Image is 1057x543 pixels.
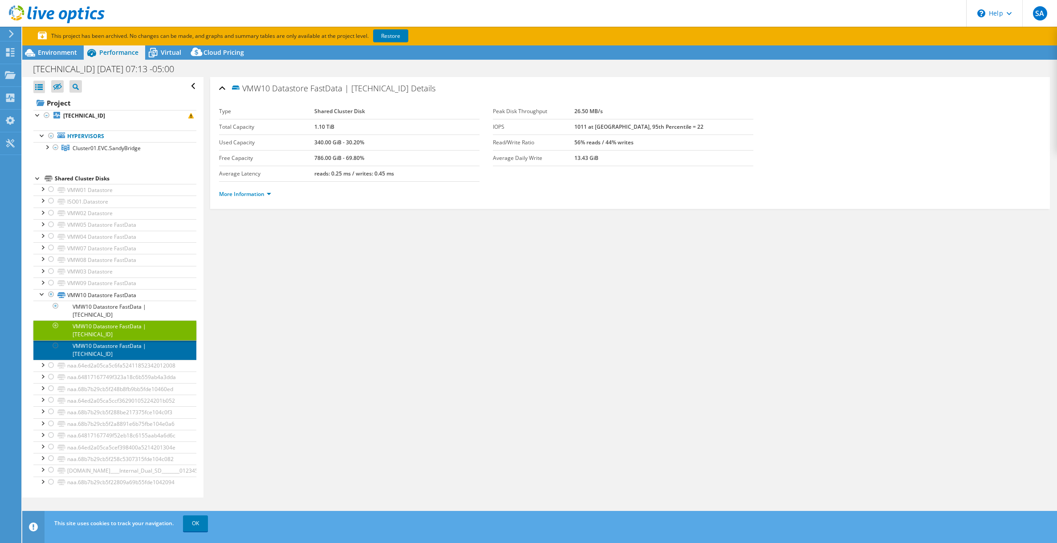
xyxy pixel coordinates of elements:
div: Shared Cluster Disks [55,173,196,184]
b: Shared Cluster Disk [314,107,365,115]
label: Used Capacity [219,138,314,147]
a: VMW10 Datastore FastData [33,289,196,301]
a: [TECHNICAL_ID] [33,110,196,122]
a: VMW07 Datastore FastData [33,242,196,254]
h1: [TECHNICAL_ID] [DATE] 07:13 -05:00 [29,64,188,74]
a: naa.68b7b29cb5f248b8fb9bb5fde10460ed [33,383,196,395]
a: naa.68b7b29cb5f2a8891e6b75fbe104e0a6 [33,418,196,430]
span: SA [1033,6,1047,20]
b: 786.00 GiB - 69.80% [314,154,364,162]
label: Peak Disk Throughput [493,107,574,116]
a: VMW01 Datastore [33,184,196,196]
label: IOPS [493,122,574,131]
a: OK [183,515,208,531]
a: VMW10 Datastore FastData | [TECHNICAL_ID] [33,340,196,360]
span: VMW10 Datastore FastData | [TECHNICAL_ID] [231,83,409,93]
b: 13.43 GiB [574,154,598,162]
label: Free Capacity [219,154,314,163]
label: Read/Write Ratio [493,138,574,147]
b: 26.50 MB/s [574,107,603,115]
a: naa.64817167749f323a18c6b559ab4a3dda [33,372,196,383]
a: VMW10 Datastore FastData | [TECHNICAL_ID] [33,301,196,320]
svg: \n [977,9,985,17]
a: Cluster01.EVC.SandyBridge [33,142,196,154]
label: Average Daily Write [493,154,574,163]
a: naa.68b7b29cb5f22809a69b55fde1042094 [33,477,196,488]
a: naa.64ed2a05ca5cef398400a5214201304e [33,441,196,453]
span: Performance [99,48,138,57]
a: More Information [219,190,271,198]
a: Restore [373,29,408,42]
span: Details [411,83,435,94]
a: VMW08 Datastore FastData [33,254,196,265]
label: Total Capacity [219,122,314,131]
b: 340.00 GiB - 30.20% [314,139,364,146]
b: 1.10 TiB [314,123,334,131]
span: This site uses cookies to track your navigation. [54,519,174,527]
span: Virtual [161,48,181,57]
a: naa.64ed2a05ca5c6fa52411852342012008 [33,360,196,372]
b: [TECHNICAL_ID] [63,112,105,119]
p: This project has been archived. No changes can be made, and graphs and summary tables are only av... [38,31,474,41]
a: VMW10 Datastore FastData | [TECHNICAL_ID] [33,320,196,340]
a: naa.68b7b29cb5f258c5307315fde104c082 [33,453,196,465]
a: naa.68b7b29cb5f288be217375fce104c0f3 [33,406,196,418]
b: reads: 0.25 ms / writes: 0.45 ms [314,170,394,177]
b: 56% reads / 44% writes [574,139,634,146]
a: ISO01.Datastore [33,196,196,207]
a: [DOMAIN_NAME]____Internal_Dual_SD________012345 [33,465,196,476]
span: Environment [38,48,77,57]
b: 1011 at [GEOGRAPHIC_DATA], 95th Percentile = 22 [574,123,703,131]
a: VMW05 Datastore FastData [33,219,196,231]
a: VMW09 Datastore FastData [33,278,196,289]
span: Cloud Pricing [203,48,244,57]
a: VMW04 Datastore FastData [33,231,196,242]
a: Hypervisors [33,131,196,142]
a: VMW02 Datastore [33,208,196,219]
a: naa.64ed2a05ca5ccf36290105224201b052 [33,395,196,406]
a: VMW03 Datastore [33,266,196,278]
label: Type [219,107,314,116]
label: Average Latency [219,169,314,178]
span: Cluster01.EVC.SandyBridge [73,144,141,152]
a: Project [33,96,196,110]
a: naa.64817167749f52eb18c6155aab4a6d6c [33,430,196,441]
